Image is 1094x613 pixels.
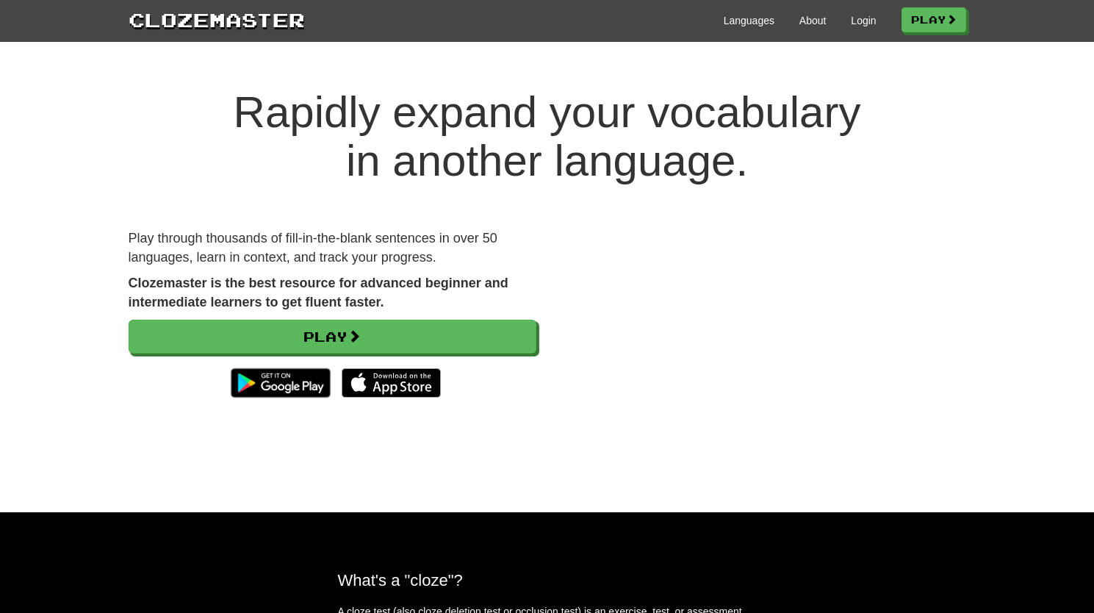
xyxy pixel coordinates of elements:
[223,361,337,405] img: Get it on Google Play
[902,7,966,32] a: Play
[129,276,508,309] strong: Clozemaster is the best resource for advanced beginner and intermediate learners to get fluent fa...
[851,13,876,28] a: Login
[724,13,774,28] a: Languages
[129,6,305,33] a: Clozemaster
[799,13,827,28] a: About
[129,320,536,354] a: Play
[338,571,757,589] h2: What's a "cloze"?
[342,368,441,398] img: Download_on_the_App_Store_Badge_US-UK_135x40-25178aeef6eb6b83b96f5f2d004eda3bffbb37122de64afbaef7...
[129,229,536,267] p: Play through thousands of fill-in-the-blank sentences in over 50 languages, learn in context, and...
